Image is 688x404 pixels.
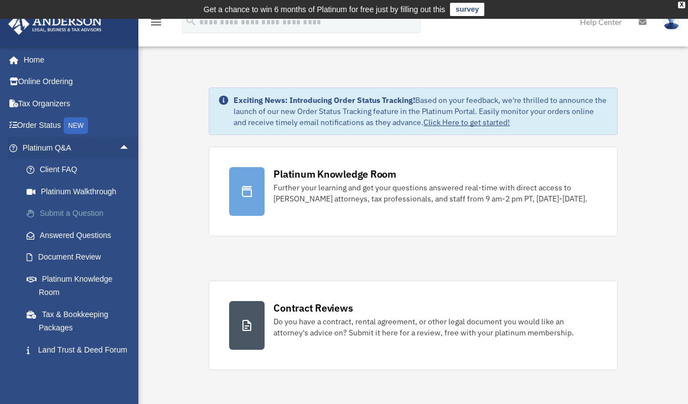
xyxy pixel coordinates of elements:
[119,137,141,159] span: arrow_drop_up
[273,301,353,315] div: Contract Reviews
[8,92,147,115] a: Tax Organizers
[209,281,617,370] a: Contract Reviews Do you have a contract, rental agreement, or other legal document you would like...
[8,115,147,137] a: Order StatusNEW
[64,117,88,134] div: NEW
[15,339,147,361] a: Land Trust & Deed Forum
[423,117,510,127] a: Click Here to get started!
[15,180,147,203] a: Platinum Walkthrough
[8,71,147,93] a: Online Ordering
[15,203,147,225] a: Submit a Question
[678,2,685,8] div: close
[185,15,197,27] i: search
[8,49,141,71] a: Home
[15,246,147,268] a: Document Review
[5,13,105,35] img: Anderson Advisors Platinum Portal
[15,224,147,246] a: Answered Questions
[663,14,680,30] img: User Pic
[209,147,617,236] a: Platinum Knowledge Room Further your learning and get your questions answered real-time with dire...
[204,3,446,16] div: Get a chance to win 6 months of Platinum for free just by filling out this
[450,3,484,16] a: survey
[273,167,396,181] div: Platinum Knowledge Room
[234,95,608,128] div: Based on your feedback, we're thrilled to announce the launch of our new Order Status Tracking fe...
[149,15,163,29] i: menu
[15,361,147,383] a: Portal Feedback
[15,268,147,303] a: Platinum Knowledge Room
[273,182,597,204] div: Further your learning and get your questions answered real-time with direct access to [PERSON_NAM...
[8,137,147,159] a: Platinum Q&Aarrow_drop_up
[15,159,147,181] a: Client FAQ
[273,316,597,338] div: Do you have a contract, rental agreement, or other legal document you would like an attorney's ad...
[234,95,415,105] strong: Exciting News: Introducing Order Status Tracking!
[15,303,147,339] a: Tax & Bookkeeping Packages
[149,19,163,29] a: menu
